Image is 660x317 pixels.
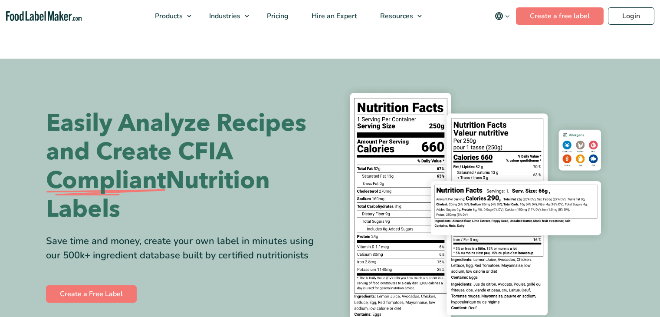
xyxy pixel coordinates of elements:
a: Create a free label [516,7,604,25]
span: Pricing [264,11,289,21]
a: Login [608,7,654,25]
div: Save time and money, create your own label in minutes using our 500k+ ingredient database built b... [46,234,324,263]
span: Compliant [46,166,166,195]
h1: Easily Analyze Recipes and Create CFIA Nutrition Labels [46,109,324,224]
span: Products [152,11,184,21]
span: Hire an Expert [309,11,358,21]
span: Resources [378,11,414,21]
a: Create a Free Label [46,285,137,303]
span: Industries [207,11,241,21]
